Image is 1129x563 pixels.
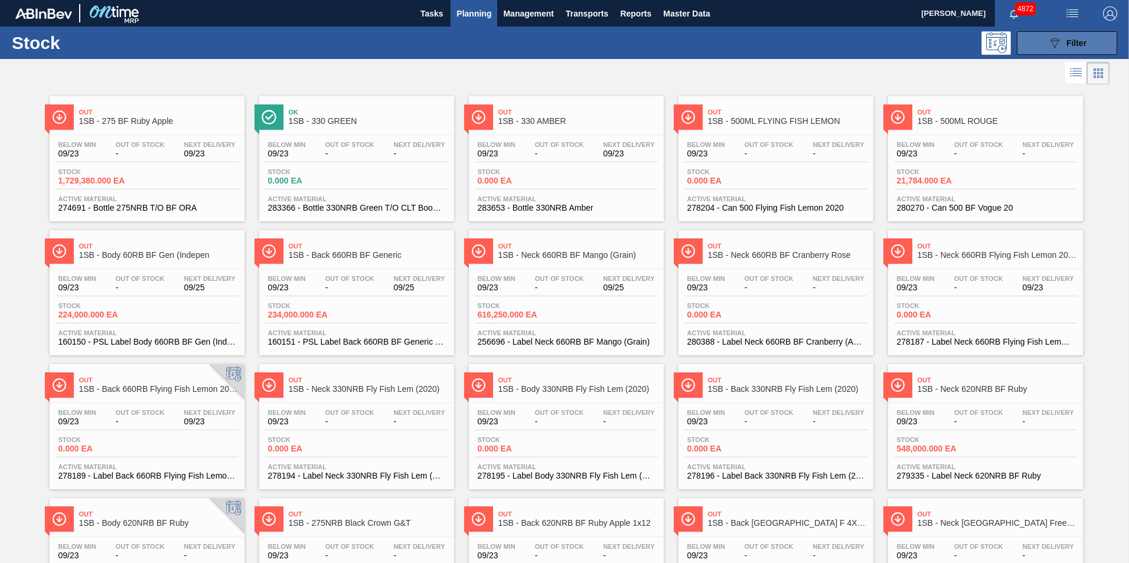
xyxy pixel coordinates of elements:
[745,141,794,148] span: Out Of Stock
[498,117,658,126] span: 1SB - 330 AMBER
[250,355,460,489] a: ÍconeOut1SB - Neck 330NRB Fly Fish Lem (2020)Below Min09/23Out Of Stock-Next Delivery-Stock0.000 ...
[289,377,448,384] span: Out
[603,417,655,426] span: -
[1103,6,1117,21] img: Logout
[79,117,239,126] span: 1SB - 275 BF Ruby Apple
[687,168,770,175] span: Stock
[58,204,236,212] span: 274691 - Bottle 275NRB T/O BF ORA
[184,543,236,550] span: Next Delivery
[268,310,351,319] span: 234,000.000 EA
[58,149,96,158] span: 09/23
[394,149,445,158] span: -
[58,283,96,292] span: 09/23
[478,436,560,443] span: Stock
[184,275,236,282] span: Next Delivery
[58,444,141,453] span: 0.000 EA
[498,109,658,116] span: Out
[890,378,905,392] img: Ícone
[681,512,696,526] img: Ícone
[535,141,584,148] span: Out Of Stock
[325,275,374,282] span: Out Of Stock
[897,543,935,550] span: Below Min
[708,377,867,384] span: Out
[897,436,980,443] span: Stock
[52,378,67,392] img: Ícone
[535,283,584,292] span: -
[813,275,864,282] span: Next Delivery
[289,117,448,126] span: 1SB - 330 GREEN
[1023,283,1074,292] span: 09/23
[745,149,794,158] span: -
[262,244,276,258] img: Ícone
[1023,417,1074,426] span: -
[471,110,486,125] img: Ícone
[325,551,374,560] span: -
[52,110,67,125] img: Ícone
[687,472,864,480] span: 278196 - Label Back 330NRB Fly Fish Lem (2020)
[879,87,1089,221] a: ÍconeOut1SB - 500ML ROUGEBelow Min09/23Out Of Stock-Next Delivery-Stock21,784.000 EAActive Materi...
[250,221,460,355] a: ÍconeOut1SB - Back 660RB BF GenericBelow Min09/23Out Of Stock-Next Delivery09/25Stock234,000.000 ...
[813,551,864,560] span: -
[79,243,239,250] span: Out
[687,275,725,282] span: Below Min
[325,141,374,148] span: Out Of Stock
[184,409,236,416] span: Next Delivery
[813,283,864,292] span: -
[262,110,276,125] img: Ícone
[12,36,188,50] h1: Stock
[687,283,725,292] span: 09/23
[897,176,980,185] span: 21,784.000 EA
[268,302,351,309] span: Stock
[954,409,1003,416] span: Out Of Stock
[663,6,710,21] span: Master Data
[535,149,584,158] span: -
[687,302,770,309] span: Stock
[681,110,696,125] img: Ícone
[687,543,725,550] span: Below Min
[478,168,560,175] span: Stock
[58,310,141,319] span: 224,000.000 EA
[325,417,374,426] span: -
[897,417,935,426] span: 09/23
[262,378,276,392] img: Ícone
[1065,6,1079,21] img: userActions
[1023,409,1074,416] span: Next Delivery
[478,149,515,158] span: 09/23
[745,283,794,292] span: -
[58,543,96,550] span: Below Min
[58,302,141,309] span: Stock
[681,378,696,392] img: Ícone
[1023,551,1074,560] span: -
[897,310,980,319] span: 0.000 EA
[687,436,770,443] span: Stock
[79,519,239,528] span: 1SB - Body 620NRB BF Ruby
[813,417,864,426] span: -
[268,444,351,453] span: 0.000 EA
[1015,2,1036,15] span: 4872
[289,251,448,260] span: 1SB - Back 660RB BF Generic
[184,417,236,426] span: 09/23
[268,329,445,336] span: Active Material
[918,510,1077,518] span: Out
[184,283,236,292] span: 09/25
[897,409,935,416] span: Below Min
[58,463,236,470] span: Active Material
[268,195,445,202] span: Active Material
[603,275,655,282] span: Next Delivery
[471,244,486,258] img: Ícone
[603,283,655,292] span: 09/25
[1017,31,1117,55] button: Filter
[603,543,655,550] span: Next Delivery
[268,472,445,480] span: 278194 - Label Neck 330NRB Fly Fish Lem (2020)
[58,417,96,426] span: 09/23
[897,195,1074,202] span: Active Material
[478,176,560,185] span: 0.000 EA
[58,436,141,443] span: Stock
[58,409,96,416] span: Below Min
[687,195,864,202] span: Active Material
[897,472,1074,480] span: 279335 - Label Neck 620NRB BF Ruby
[745,551,794,560] span: -
[918,385,1077,394] span: 1SB - Neck 620NRB BF Ruby
[79,377,239,384] span: Out
[813,149,864,158] span: -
